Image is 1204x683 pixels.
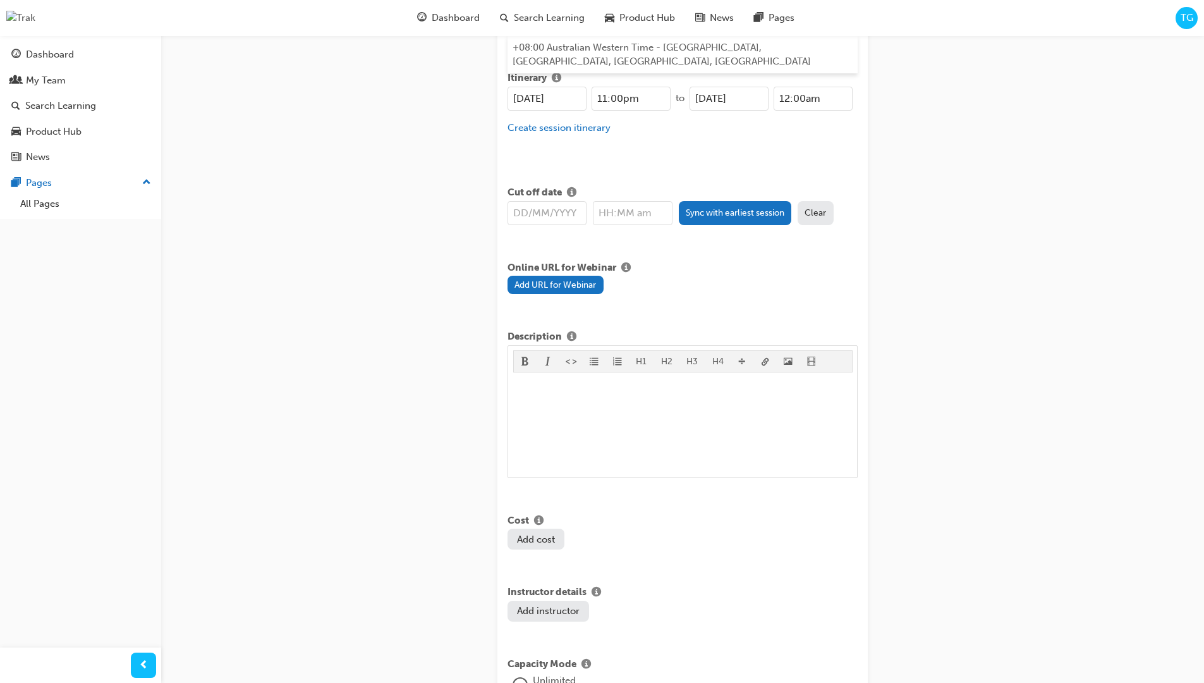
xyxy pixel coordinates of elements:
[710,11,734,25] span: News
[583,351,606,372] button: format_ul-icon
[562,185,581,201] button: Show info
[5,40,156,171] button: DashboardMy TeamSearch LearningProduct HubNews
[508,529,564,550] button: Add cost
[508,657,576,673] span: Capacity Mode
[671,91,690,106] div: to
[5,94,156,118] a: Search Learning
[761,357,770,368] span: link-icon
[508,601,589,622] button: Add instructor
[695,10,705,26] span: news-icon
[26,47,74,62] div: Dashboard
[500,10,509,26] span: search-icon
[11,178,21,189] span: pages-icon
[508,35,858,73] li: +08:00 Australian Western Time - [GEOGRAPHIC_DATA], [GEOGRAPHIC_DATA], [GEOGRAPHIC_DATA], [GEOGRA...
[754,351,777,372] button: link-icon
[619,11,675,25] span: Product Hub
[25,99,96,113] div: Search Learning
[616,261,636,276] button: Show info
[593,201,672,225] input: HH:MM am
[1176,7,1198,29] button: TG
[417,10,427,26] span: guage-icon
[142,175,151,191] span: up-icon
[738,357,746,368] span: divider-icon
[508,71,547,87] span: Itinerary
[731,351,754,372] button: divider-icon
[592,87,671,111] input: HH:MM am
[777,351,800,372] button: image-icon
[679,201,792,225] button: Sync with earliest session
[508,185,562,201] span: Cut off date
[1181,11,1193,25] span: TG
[798,201,834,225] button: Clear
[26,73,66,88] div: My Team
[26,125,82,139] div: Product Hub
[552,73,561,85] span: info-icon
[11,126,21,138] span: car-icon
[654,351,680,372] button: H2
[576,657,596,673] button: Show info
[6,11,35,25] img: Trak
[15,194,156,214] a: All Pages
[705,351,731,372] button: H4
[407,5,490,31] a: guage-iconDashboard
[508,261,616,276] span: Online URL for Webinar
[567,357,576,368] span: format_monospace-icon
[754,10,763,26] span: pages-icon
[508,87,587,111] input: DD/MM/YYYY
[5,171,156,195] button: Pages
[587,585,606,601] button: Show info
[5,145,156,169] a: News
[537,351,560,372] button: format_italic-icon
[679,351,705,372] button: H3
[685,5,744,31] a: news-iconNews
[508,276,604,294] button: Add URL for Webinar
[508,329,562,345] span: Description
[11,49,21,61] span: guage-icon
[432,11,480,25] span: Dashboard
[613,357,622,368] span: format_ol-icon
[547,71,566,87] button: Show info
[807,357,816,368] span: video-icon
[769,11,794,25] span: Pages
[629,351,654,372] button: H1
[508,514,529,529] span: Cost
[621,263,631,274] span: info-icon
[514,351,537,372] button: format_bold-icon
[774,87,853,111] input: HH:MM am
[5,69,156,92] a: My Team
[534,516,544,527] span: info-icon
[26,176,52,190] div: Pages
[11,75,21,87] span: people-icon
[562,329,581,345] button: Show info
[5,120,156,144] a: Product Hub
[567,332,576,343] span: info-icon
[529,514,549,529] button: Show info
[11,101,20,112] span: search-icon
[508,201,587,225] input: DD/MM/YYYY
[139,658,149,674] span: prev-icon
[606,351,629,372] button: format_ol-icon
[784,357,793,368] span: image-icon
[11,152,21,163] span: news-icon
[508,121,611,135] button: Create session itinerary
[590,357,599,368] span: format_ul-icon
[560,351,583,372] button: format_monospace-icon
[690,87,769,111] input: DD/MM/YYYY
[544,357,552,368] span: format_italic-icon
[581,660,591,671] span: info-icon
[605,10,614,26] span: car-icon
[5,43,156,66] a: Dashboard
[800,351,824,372] button: video-icon
[521,357,530,368] span: format_bold-icon
[567,188,576,199] span: info-icon
[490,5,595,31] a: search-iconSearch Learning
[592,588,601,599] span: info-icon
[744,5,805,31] a: pages-iconPages
[595,5,685,31] a: car-iconProduct Hub
[514,11,585,25] span: Search Learning
[508,585,587,601] span: Instructor details
[26,150,50,164] div: News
